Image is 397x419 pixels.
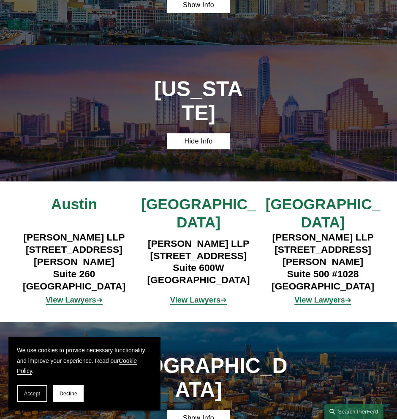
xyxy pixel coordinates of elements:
button: Accept [17,385,47,402]
a: View Lawyers➔ [170,295,227,304]
section: Cookie banner [8,337,160,411]
span: Decline [60,391,77,397]
p: We use cookies to provide necessary functionality and improve your experience. Read our . [17,346,152,377]
span: [GEOGRAPHIC_DATA] [266,196,381,230]
span: Austin [51,196,97,212]
span: [GEOGRAPHIC_DATA] [141,196,256,230]
h1: [GEOGRAPHIC_DATA] [105,354,292,402]
h4: [PERSON_NAME] LLP [STREET_ADDRESS][PERSON_NAME] Suite 260 [GEOGRAPHIC_DATA] [12,231,136,292]
span: ➔ [170,295,227,304]
a: Hide Info [167,133,229,149]
h4: [PERSON_NAME] LLP [STREET_ADDRESS][PERSON_NAME] Suite 500 #1028 [GEOGRAPHIC_DATA] [261,231,385,292]
strong: View Lawyers [170,295,220,304]
a: View Lawyers➔ [46,295,102,304]
a: View Lawyers➔ [294,295,351,304]
button: Decline [53,385,84,402]
span: ➔ [294,295,351,304]
strong: View Lawyers [46,295,96,304]
h4: [PERSON_NAME] LLP [STREET_ADDRESS] Suite 600W [GEOGRAPHIC_DATA] [136,238,261,287]
a: Search this site [324,404,383,419]
span: Accept [24,391,40,397]
strong: View Lawyers [294,295,345,304]
h1: [US_STATE] [152,77,245,125]
span: ➔ [46,295,102,304]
